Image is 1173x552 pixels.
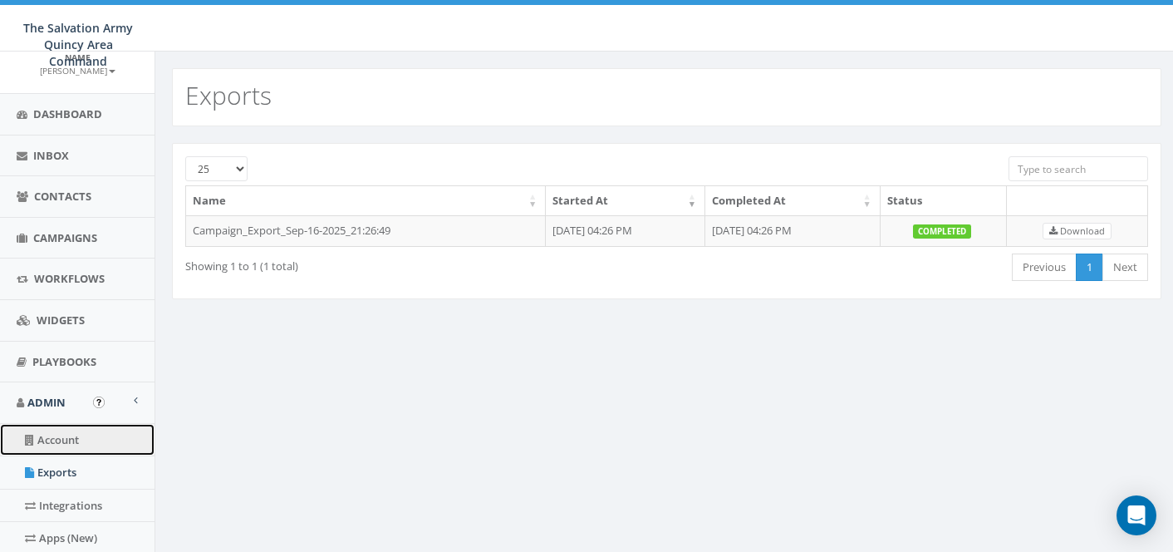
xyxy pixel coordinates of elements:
[33,106,102,121] span: Dashboard
[186,186,546,215] th: Name: activate to sort column ascending
[32,354,96,369] span: Playbooks
[33,148,69,163] span: Inbox
[913,224,971,239] label: completed
[27,395,66,410] span: Admin
[1012,254,1077,281] a: Previous
[546,186,705,215] th: Started At: activate to sort column ascending
[33,230,97,245] span: Campaigns
[1049,224,1105,237] span: Download
[185,81,272,109] h2: Exports
[881,186,1007,215] th: Status
[546,215,705,247] td: [DATE] 04:26 PM
[186,215,546,247] td: Campaign_Export_Sep-16-2025_21:26:49
[23,20,133,69] span: The Salvation Army Quincy Area Command
[705,215,881,247] td: [DATE] 04:26 PM
[93,397,105,408] button: Open In-App Guide
[1076,254,1103,281] a: 1
[1043,223,1112,240] a: Download
[40,65,115,76] small: [PERSON_NAME]
[185,252,572,274] div: Showing 1 to 1 (1 total)
[1009,156,1148,181] input: Type to search
[37,313,85,328] span: Widgets
[1102,254,1148,281] a: Next
[1117,495,1156,535] div: Open Intercom Messenger
[705,186,881,215] th: Completed At: activate to sort column ascending
[40,62,115,77] a: [PERSON_NAME]
[34,189,91,204] span: Contacts
[34,271,105,286] span: Workflows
